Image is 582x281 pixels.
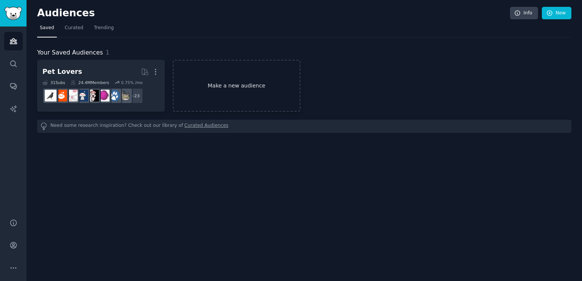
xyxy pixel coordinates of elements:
[108,90,120,101] img: dogs
[42,80,65,85] div: 31 Sub s
[5,7,22,20] img: GummySearch logo
[106,49,110,56] span: 1
[91,22,116,37] a: Trending
[87,90,99,101] img: parrots
[37,7,510,19] h2: Audiences
[65,25,83,31] span: Curated
[37,60,165,112] a: Pet Lovers31Subs24.4MMembers0.75% /mo+23catsdogsAquariumsparrotsdogswithjobsRATSBeardedDragonsbir...
[40,25,54,31] span: Saved
[98,90,110,101] img: Aquariums
[185,122,228,130] a: Curated Audiences
[121,80,142,85] div: 0.75 % /mo
[510,7,538,20] a: Info
[119,90,131,101] img: cats
[45,90,56,101] img: birding
[37,22,57,37] a: Saved
[94,25,114,31] span: Trending
[542,7,571,20] a: New
[77,90,88,101] img: dogswithjobs
[42,67,82,76] div: Pet Lovers
[55,90,67,101] img: BeardedDragons
[62,22,86,37] a: Curated
[37,48,103,58] span: Your Saved Audiences
[66,90,78,101] img: RATS
[127,88,143,104] div: + 23
[173,60,300,112] a: Make a new audience
[70,80,109,85] div: 24.4M Members
[37,120,571,133] div: Need some research inspiration? Check out our library of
